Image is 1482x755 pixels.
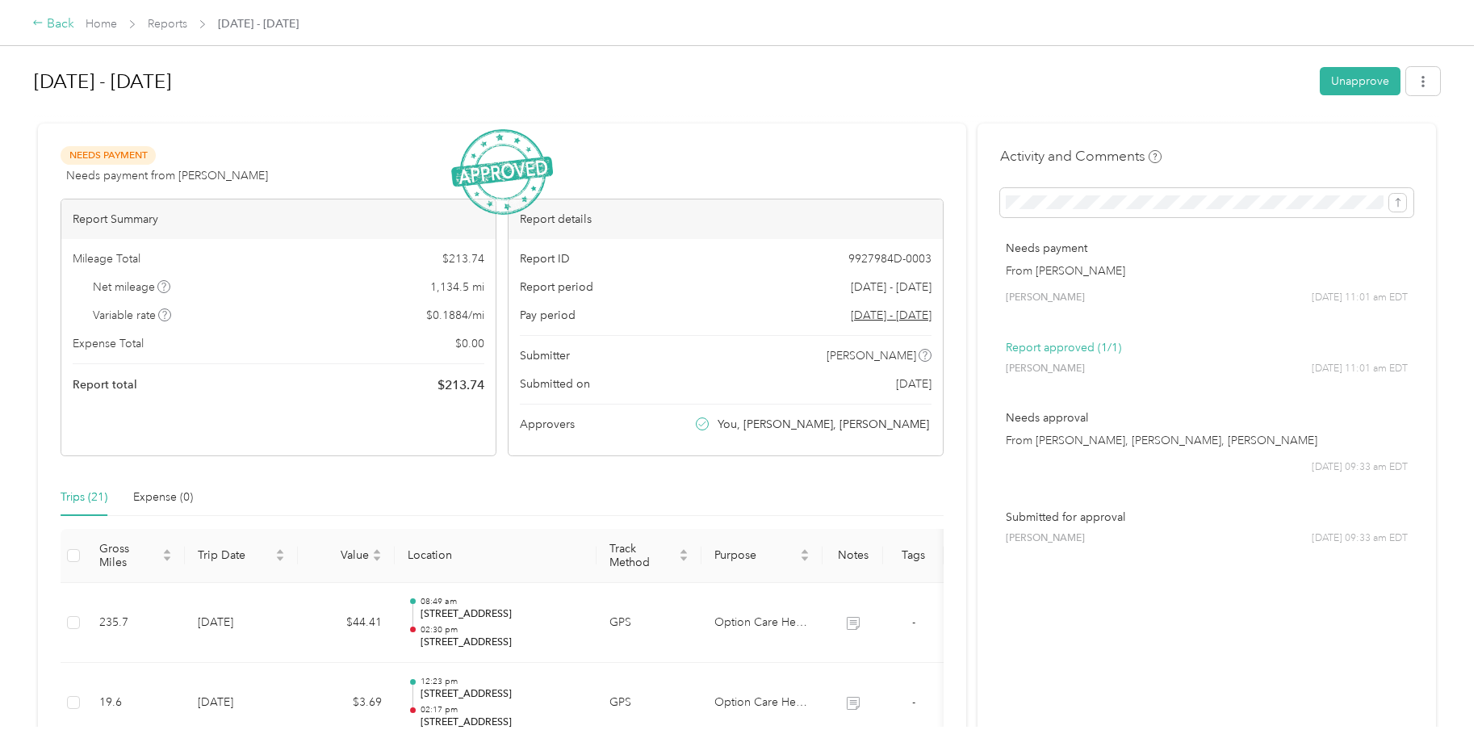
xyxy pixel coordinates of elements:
button: Unapprove [1320,67,1400,95]
th: Value [298,529,395,583]
th: Tags [883,529,944,583]
div: Report details [509,199,943,239]
p: From [PERSON_NAME] [1006,262,1408,279]
span: [DATE] [896,375,931,392]
span: Trip Date [198,548,272,562]
span: Value [311,548,369,562]
span: Go to pay period [851,307,931,324]
th: Location [395,529,597,583]
span: caret-down [162,554,172,564]
th: Purpose [701,529,823,583]
td: GPS [597,663,701,744]
p: From [PERSON_NAME], [PERSON_NAME], [PERSON_NAME] [1006,432,1408,449]
span: [DATE] 09:33 am EDT [1312,460,1408,475]
p: Submitted for approval [1006,509,1408,526]
p: 02:30 pm [421,624,584,635]
span: Pay period [520,307,576,324]
span: - [912,695,915,709]
span: $ 213.74 [442,250,484,267]
a: Reports [148,17,187,31]
p: Needs approval [1006,409,1408,426]
span: caret-up [162,547,172,556]
span: [PERSON_NAME] [827,347,916,364]
span: $ 0.1884 / mi [426,307,484,324]
th: Track Method [597,529,701,583]
td: Option Care Health [701,583,823,664]
div: Trips (21) [61,489,107,506]
span: Track Method [609,542,676,569]
span: [PERSON_NAME] [1006,531,1085,546]
span: caret-down [800,554,810,564]
span: caret-up [275,547,285,556]
td: [DATE] [185,663,298,744]
span: caret-up [372,547,382,556]
span: Expense Total [73,335,144,352]
span: caret-up [679,547,689,556]
span: [DATE] - [DATE] [218,15,299,32]
p: [STREET_ADDRESS] [421,635,584,650]
span: [DATE] 11:01 am EDT [1312,362,1408,376]
div: Expense (0) [133,489,193,506]
span: Submitted on [520,375,590,392]
p: [STREET_ADDRESS] [421,715,584,730]
span: Submitter [520,347,570,364]
span: caret-down [679,554,689,564]
span: 9927984D-0003 [848,250,931,267]
span: 1,134.5 mi [430,279,484,296]
td: Option Care Health [701,663,823,744]
span: caret-up [800,547,810,556]
span: $ 0.00 [455,335,484,352]
th: Gross Miles [86,529,185,583]
span: [DATE] 11:01 am EDT [1312,291,1408,305]
span: Purpose [714,548,797,562]
span: Gross Miles [99,542,159,569]
span: Approvers [520,416,575,433]
span: Variable rate [93,307,172,324]
span: You, [PERSON_NAME], [PERSON_NAME] [718,416,929,433]
span: Report total [73,376,137,393]
td: 235.7 [86,583,185,664]
td: $44.41 [298,583,395,664]
p: Report approved (1/1) [1006,339,1408,356]
p: [STREET_ADDRESS] [421,687,584,702]
h1: Sep 1 - 30, 2025 [34,62,1308,101]
a: Home [86,17,117,31]
span: caret-down [275,554,285,564]
span: Report period [520,279,593,296]
span: [PERSON_NAME] [1006,291,1085,305]
h4: Activity and Comments [1000,146,1162,166]
p: Needs payment [1006,240,1408,257]
iframe: Everlance-gr Chat Button Frame [1392,665,1482,755]
p: 12:23 pm [421,676,584,687]
span: caret-down [372,554,382,564]
span: [DATE] 09:33 am EDT [1312,531,1408,546]
div: Report Summary [61,199,496,239]
span: Needs Payment [61,146,156,165]
td: GPS [597,583,701,664]
th: Trip Date [185,529,298,583]
span: Report ID [520,250,570,267]
p: [STREET_ADDRESS] [421,607,584,622]
td: $3.69 [298,663,395,744]
span: [PERSON_NAME] [1006,362,1085,376]
span: Net mileage [93,279,171,296]
th: Notes [823,529,883,583]
p: 08:49 am [421,596,584,607]
div: Back [32,15,74,34]
span: - [912,615,915,629]
img: ApprovedStamp [451,129,553,216]
td: 19.6 [86,663,185,744]
p: 02:17 pm [421,704,584,715]
span: Mileage Total [73,250,140,267]
td: [DATE] [185,583,298,664]
span: $ 213.74 [437,375,484,395]
span: [DATE] - [DATE] [851,279,931,296]
span: Needs payment from [PERSON_NAME] [66,167,268,184]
